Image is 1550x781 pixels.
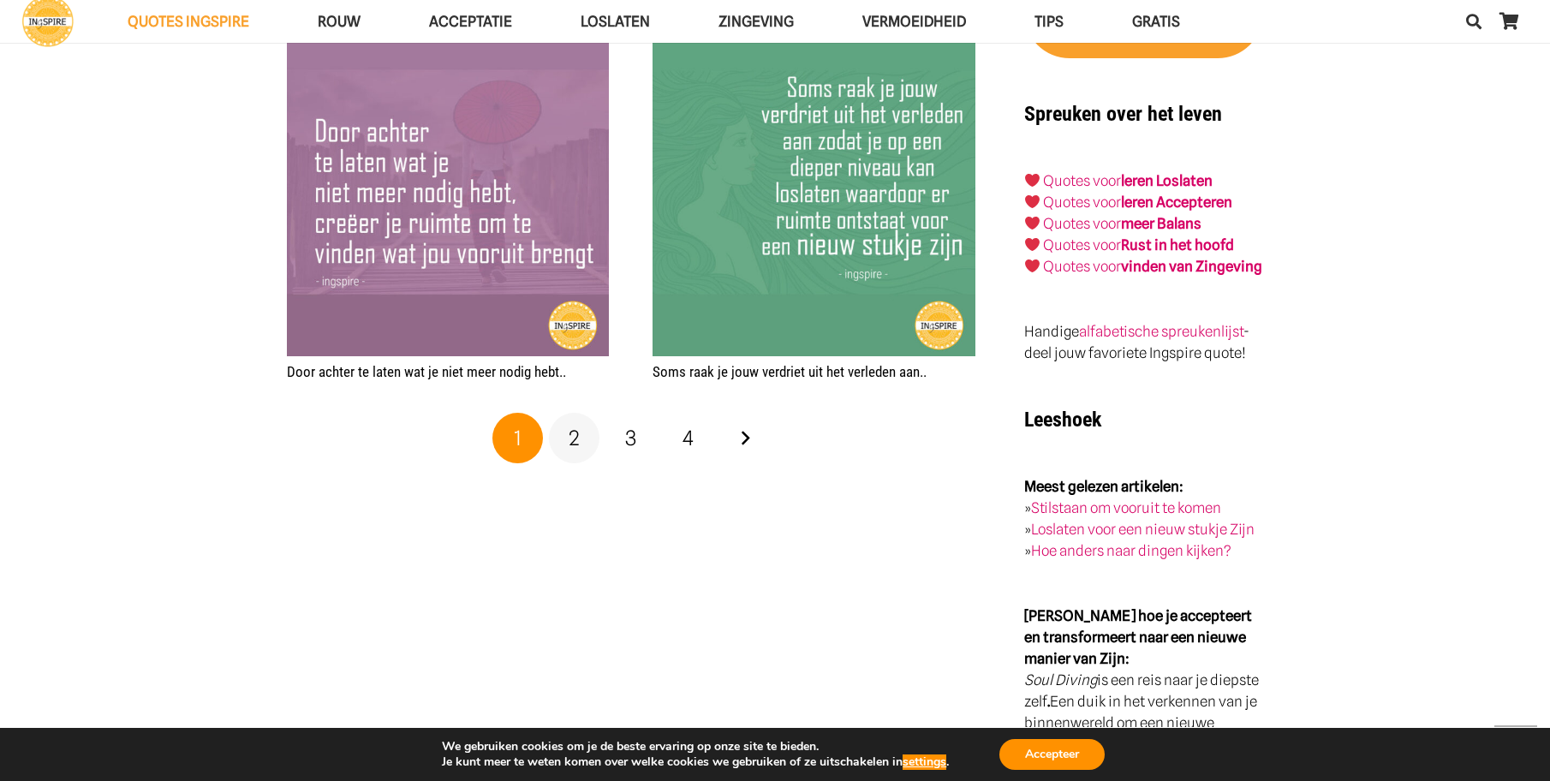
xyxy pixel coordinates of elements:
[569,426,580,450] span: 2
[1494,725,1537,768] a: Terug naar top
[429,13,512,30] span: Acceptatie
[492,413,544,464] span: Pagina 1
[653,363,927,380] a: Soms raak je jouw verdriet uit het verleden aan..
[1031,499,1221,516] a: Stilstaan om vooruit te komen
[287,363,566,380] a: Door achter te laten wat je niet meer nodig hebt..
[1025,173,1040,188] img: ❤
[605,413,657,464] a: Pagina 3
[318,13,361,30] span: ROUW
[683,426,694,450] span: 4
[1031,521,1255,538] a: Loslaten voor een nieuw stukje Zijn
[1121,172,1213,189] a: leren Loslaten
[999,739,1105,770] button: Accepteer
[442,739,949,754] p: We gebruiken cookies om je de beste ervaring op onze site te bieden.
[653,33,975,355] img: Soms raak je jouw verdriet uit het verleden aan zo dat je op een dieper niveau kan loslaten waard...
[1025,216,1040,230] img: ❤
[581,13,650,30] span: Loslaten
[1121,236,1234,253] strong: Rust in het hoofd
[514,426,522,450] span: 1
[1043,194,1121,211] a: Quotes voor
[1025,194,1040,209] img: ❤
[1043,172,1121,189] a: Quotes voor
[1024,671,1097,689] em: Soul Diving
[1079,323,1243,340] a: alfabetische spreukenlijst
[1025,259,1040,273] img: ❤
[1025,237,1040,252] img: ❤
[128,13,249,30] span: QUOTES INGSPIRE
[862,13,966,30] span: VERMOEIDHEID
[653,33,975,355] a: Soms raak je jouw verdriet uit het verleden aan..
[662,413,713,464] a: Pagina 4
[1024,102,1222,126] strong: Spreuken over het leven
[1024,321,1263,364] p: Handige - deel jouw favoriete Ingspire quote!
[1121,215,1201,232] strong: meer Balans
[1043,258,1262,275] a: Quotes voorvinden van Zingeving
[718,13,794,30] span: Zingeving
[1121,194,1232,211] a: leren Accepteren
[1024,607,1252,667] strong: [PERSON_NAME] hoe je accepteert en transformeert naar een nieuwe manier van Zijn:
[549,413,600,464] a: Pagina 2
[1024,478,1183,495] strong: Meest gelezen artikelen:
[1043,236,1234,253] a: Quotes voorRust in het hoofd
[903,754,946,770] button: settings
[287,33,609,355] a: Door achter te laten wat je niet meer nodig hebt..
[1047,693,1050,710] strong: .
[1043,215,1201,232] a: Quotes voormeer Balans
[1034,13,1064,30] span: TIPS
[1031,542,1231,559] a: Hoe anders naar dingen kijken?
[1024,408,1101,432] strong: Leeshoek
[442,754,949,770] p: Je kunt meer te weten komen over welke cookies we gebruiken of ze uitschakelen in .
[1132,13,1180,30] span: GRATIS
[1121,258,1262,275] strong: vinden van Zingeving
[1024,476,1263,562] p: » » »
[287,33,609,355] img: Citaat van Inge ingspire.nl wat jou vooruit kan helpen als je vastzit
[625,426,636,450] span: 3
